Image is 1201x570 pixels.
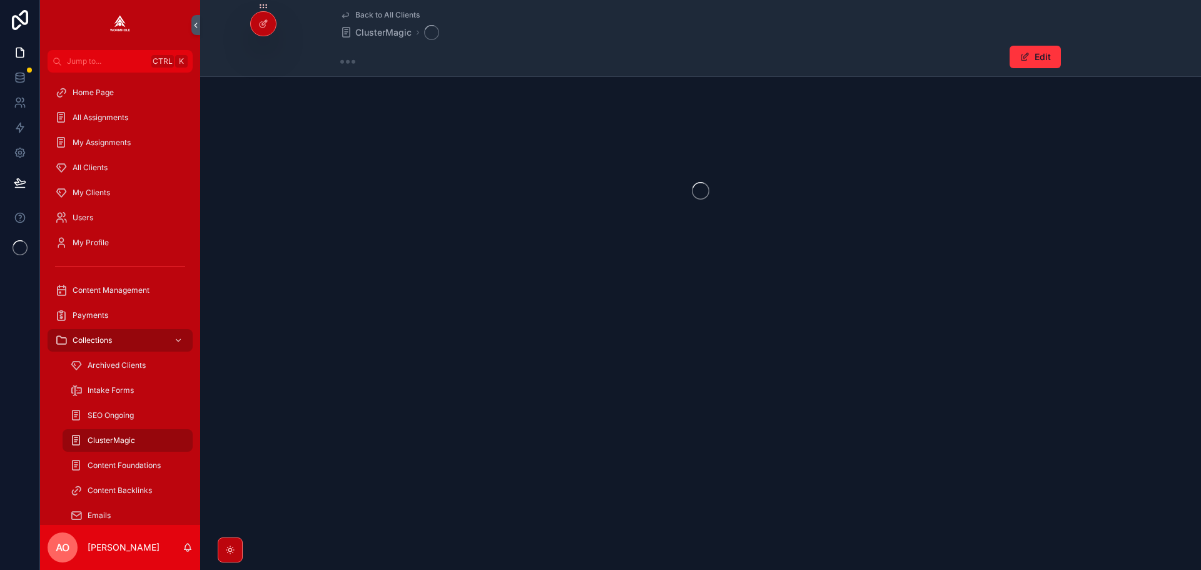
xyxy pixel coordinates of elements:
[88,410,134,420] span: SEO Ongoing
[88,385,134,395] span: Intake Forms
[63,379,193,402] a: Intake Forms
[88,541,160,554] p: [PERSON_NAME]
[73,188,110,198] span: My Clients
[48,106,193,129] a: All Assignments
[48,232,193,254] a: My Profile
[355,10,420,20] span: Back to All Clients
[48,131,193,154] a: My Assignments
[73,285,149,295] span: Content Management
[73,88,114,98] span: Home Page
[88,461,161,471] span: Content Foundations
[88,360,146,370] span: Archived Clients
[73,335,112,345] span: Collections
[73,310,108,320] span: Payments
[340,10,420,20] a: Back to All Clients
[48,304,193,327] a: Payments
[355,26,412,39] span: ClusterMagic
[48,329,193,352] a: Collections
[63,429,193,452] a: ClusterMagic
[48,50,193,73] button: Jump to...CtrlK
[48,181,193,204] a: My Clients
[88,486,152,496] span: Content Backlinks
[151,55,174,68] span: Ctrl
[1010,46,1061,68] button: Edit
[48,206,193,229] a: Users
[340,26,412,39] a: ClusterMagic
[63,479,193,502] a: Content Backlinks
[88,511,111,521] span: Emails
[73,163,108,173] span: All Clients
[73,238,109,248] span: My Profile
[48,81,193,104] a: Home Page
[40,73,200,525] div: scrollable content
[73,213,93,223] span: Users
[48,156,193,179] a: All Clients
[48,279,193,302] a: Content Management
[63,454,193,477] a: Content Foundations
[110,15,130,35] img: App logo
[63,354,193,377] a: Archived Clients
[88,435,135,445] span: ClusterMagic
[63,504,193,527] a: Emails
[63,404,193,427] a: SEO Ongoing
[73,138,131,148] span: My Assignments
[176,56,186,66] span: K
[67,56,146,66] span: Jump to...
[56,540,69,555] span: AO
[73,113,128,123] span: All Assignments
